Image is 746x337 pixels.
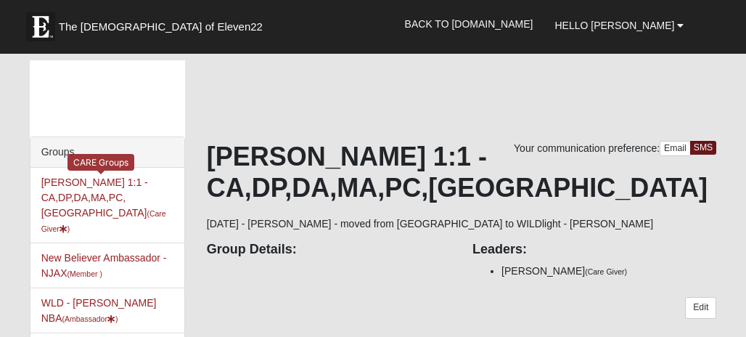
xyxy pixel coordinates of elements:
[41,297,157,324] a: WLD - [PERSON_NAME] NBA(Ambassador)
[26,12,55,41] img: Eleven22 logo
[501,264,716,279] li: [PERSON_NAME]
[472,242,716,258] h4: Leaders:
[67,269,102,278] small: (Member )
[59,20,263,34] span: The [DEMOGRAPHIC_DATA] of Eleven22
[41,209,166,233] small: (Care Giver )
[660,141,691,156] a: Email
[41,252,167,279] a: New Believer Ambassador - NJAX(Member )
[30,137,184,168] div: Groups
[544,7,694,44] a: Hello [PERSON_NAME]
[690,141,717,155] a: SMS
[554,20,674,31] span: Hello [PERSON_NAME]
[394,6,544,42] a: Back to [DOMAIN_NAME]
[41,176,166,234] a: [PERSON_NAME] 1:1 -CA,DP,DA,MA,PC,[GEOGRAPHIC_DATA](Care Giver)
[19,5,309,41] a: The [DEMOGRAPHIC_DATA] of Eleven22
[207,141,716,203] h1: [PERSON_NAME] 1:1 -CA,DP,DA,MA,PC,[GEOGRAPHIC_DATA]
[585,267,627,276] small: (Care Giver)
[207,242,451,258] h4: Group Details:
[67,154,134,171] div: CARE Groups
[685,297,716,318] a: Edit
[514,142,660,154] span: Your communication preference:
